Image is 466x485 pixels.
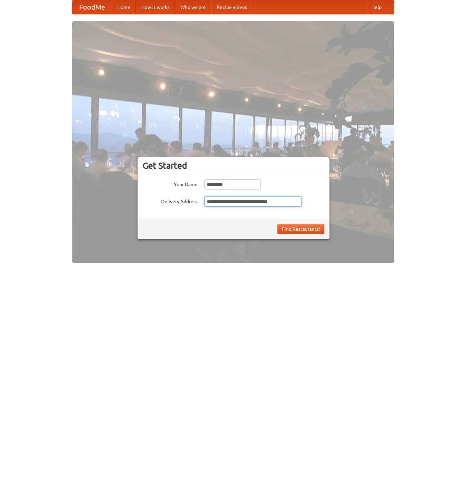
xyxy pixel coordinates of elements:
button: Find Restaurants! [277,224,324,234]
h3: Get Started [143,160,324,171]
label: Your Name [143,179,198,188]
a: Help [366,0,387,14]
a: How it works [136,0,175,14]
a: FoodMe [72,0,112,14]
label: Delivery Address [143,196,198,205]
a: Recipe videos [211,0,252,14]
a: Home [112,0,136,14]
a: Who we are [175,0,211,14]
